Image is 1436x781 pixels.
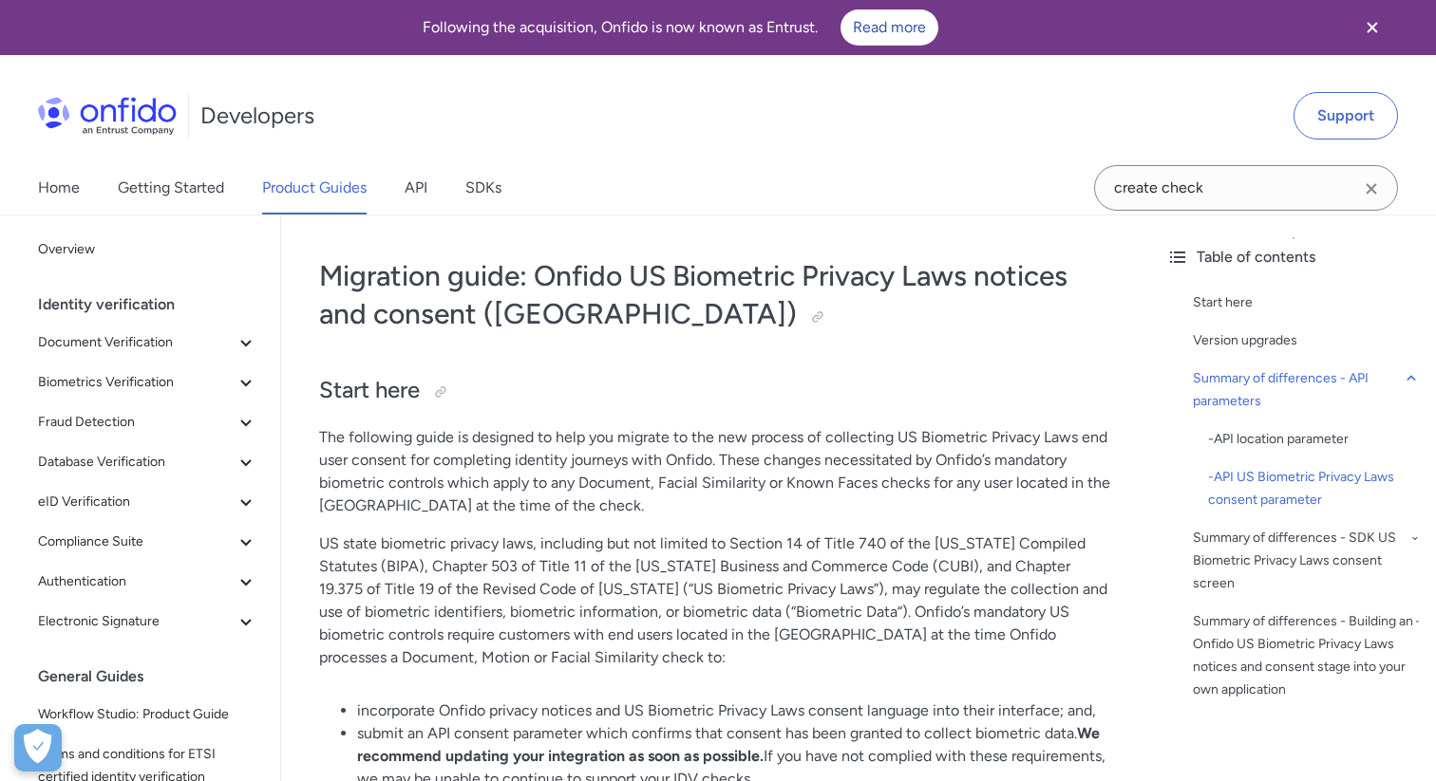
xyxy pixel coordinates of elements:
[1208,428,1421,451] div: - API location parameter
[1361,16,1384,39] svg: Close banner
[1193,367,1421,413] a: Summary of differences - API parameters
[38,451,235,474] span: Database Verification
[14,724,62,772] button: Open Preferences
[38,411,235,434] span: Fraud Detection
[1208,466,1421,511] div: - API US Biometric Privacy Laws consent parameter
[30,403,265,441] button: Fraud Detection
[30,523,265,561] button: Compliance Suite
[14,724,62,772] div: Cookie Preferences
[405,161,427,214] a: API
[30,563,265,601] button: Authentication
[30,483,265,521] button: eID Verification
[357,724,1100,765] strong: We recommend updating your integration as soon as possible.
[38,97,177,135] img: Onfido Logo
[30,363,265,401] button: Biometrics Verification
[319,426,1113,517] p: The following guide is designed to help you migrate to the new process of collecting US Biometric...
[30,696,265,734] a: Workflow Studio: Product Guide
[465,161,501,214] a: SDKs
[1208,428,1421,451] a: -API location parameter
[357,699,1113,722] li: incorporate Onfido privacy notices and US Biometric Privacy Laws consent language into their inte...
[1337,4,1408,51] button: Close banner
[38,703,257,726] span: Workflow Studio: Product Guide
[30,603,265,641] button: Electronic Signature
[1294,92,1398,139] a: Support
[1208,466,1421,511] a: -API US Biometric Privacy Laws consent parameter
[38,286,273,324] div: Identity verification
[1193,329,1421,352] a: Version upgrades
[1193,527,1421,595] a: Summary of differences - SDK US Biometric Privacy Laws consent screen
[38,610,235,633] span: Electronic Signature
[38,491,235,513] span: eID Verification
[262,161,367,214] a: Product Guides
[1193,291,1421,314] a: Start here
[30,324,265,362] button: Document Verification
[38,530,235,553] span: Compliance Suite
[38,331,235,354] span: Document Verification
[30,443,265,481] button: Database Verification
[38,371,235,394] span: Biometrics Verification
[200,101,314,131] h1: Developers
[1166,246,1421,269] div: Table of contents
[1360,177,1383,200] svg: Clear search field button
[23,9,1337,46] div: Following the acquisition, Onfido is now known as Entrust.
[319,257,1113,333] h1: Migration guide: Onfido US Biometric Privacy Laws notices and consent ([GEOGRAPHIC_DATA])
[319,375,1113,407] h2: Start here
[38,161,80,214] a: Home
[841,9,938,46] a: Read more
[1094,165,1398,211] input: Onfido search input field
[118,161,224,214] a: Getting Started
[38,238,257,261] span: Overview
[38,570,235,593] span: Authentication
[30,231,265,269] a: Overview
[1193,610,1421,701] a: Summary of differences - Building an Onfido US Biometric Privacy Laws notices and consent stage i...
[38,658,273,696] div: General Guides
[319,532,1113,669] p: US state biometric privacy laws, including but not limited to Section 14 of Title 740 of the [US_...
